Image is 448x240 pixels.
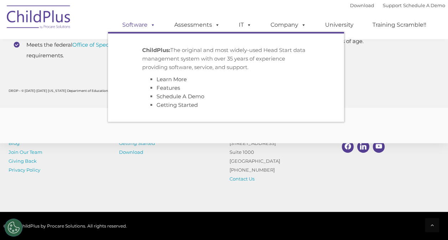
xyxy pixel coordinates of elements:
[371,139,387,155] a: Youtube
[156,93,204,100] a: Schedule A Demo
[142,47,170,53] strong: ChildPlus:
[167,18,227,32] a: Assessments
[5,219,22,236] button: Cookies Settings
[9,158,37,164] a: Giving Back
[365,18,433,32] a: Training Scramble!!
[9,89,139,93] span: DRDP – © [DATE]-[DATE] [US_STATE] Department of Education – All rights reserved
[3,0,74,36] img: ChildPlus by Procare Solutions
[230,176,254,182] a: Contact Us
[340,139,356,155] a: Facebook
[72,41,171,48] a: Office of Special Education Programs
[119,149,143,155] a: Download
[232,18,259,32] a: IT
[3,223,127,229] span: © 2025 ChildPlus by Procare Solutions. All rights reserved.
[383,2,402,8] a: Support
[403,2,445,8] a: Schedule A Demo
[9,149,42,155] a: Join Our Team
[355,139,371,155] a: Linkedin
[156,76,187,83] a: Learn More
[9,167,40,173] a: Privacy Policy
[350,2,445,8] font: |
[263,18,313,32] a: Company
[318,18,361,32] a: University
[14,40,219,61] li: Meets the federal (OSEP) requirements.
[115,18,163,32] a: Software
[156,84,180,91] a: Features
[350,2,374,8] a: Download
[142,46,310,72] p: The original and most widely-used Head Start data management system with over 35 years of experie...
[156,101,198,108] a: Getting Started
[230,139,329,183] p: [STREET_ADDRESS] Suite 1000 [GEOGRAPHIC_DATA] [PHONE_NUMBER]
